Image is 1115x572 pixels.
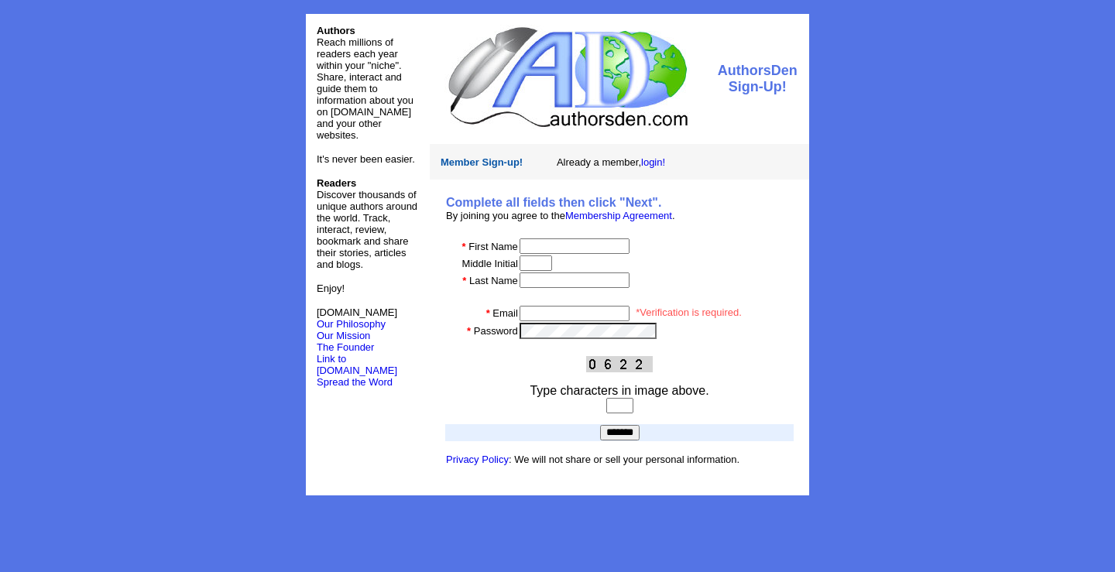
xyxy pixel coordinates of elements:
[317,153,415,165] font: It's never been easier.
[444,25,690,129] img: logo.jpg
[317,177,417,270] font: Discover thousands of unique authors around the world. Track, interact, review, bookmark and shar...
[317,177,356,189] b: Readers
[718,63,798,94] font: AuthorsDen Sign-Up!
[565,210,672,221] a: Membership Agreement
[317,283,345,294] font: Enjoy!
[317,307,397,330] font: [DOMAIN_NAME]
[530,384,708,397] font: Type characters in image above.
[317,318,386,330] a: Our Philosophy
[586,356,653,372] img: This Is CAPTCHA Image
[317,375,393,388] a: Spread the Word
[317,25,355,36] font: Authors
[317,36,413,141] font: Reach millions of readers each year within your "niche". Share, interact and guide them to inform...
[317,341,374,353] a: The Founder
[462,258,518,269] font: Middle Initial
[492,307,518,319] font: Email
[446,454,739,465] font: : We will not share or sell your personal information.
[446,210,675,221] font: By joining you agree to the .
[317,376,393,388] font: Spread the Word
[641,156,665,168] a: login!
[446,454,509,465] a: Privacy Policy
[474,325,518,337] font: Password
[468,241,518,252] font: First Name
[469,275,518,286] font: Last Name
[317,353,397,376] a: Link to [DOMAIN_NAME]
[317,330,370,341] a: Our Mission
[441,156,523,168] font: Member Sign-up!
[446,196,661,209] b: Complete all fields then click "Next".
[557,156,665,168] font: Already a member,
[636,307,742,318] font: *Verification is required.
